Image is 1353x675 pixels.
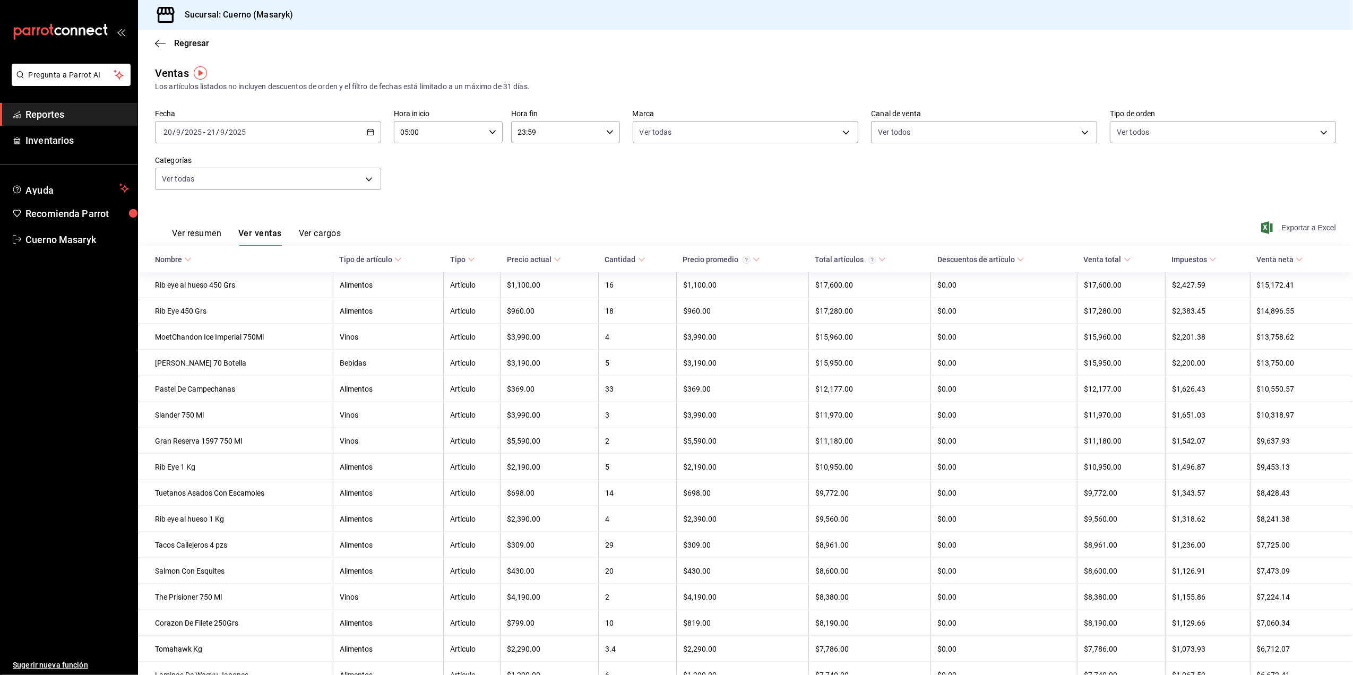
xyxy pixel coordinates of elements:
td: $698.00 [676,480,808,506]
td: $5,590.00 [676,428,808,454]
td: $4,190.00 [676,584,808,610]
svg: El total artículos considera cambios de precios en los artículos así como costos adicionales por ... [868,256,876,264]
td: $2,190.00 [501,454,599,480]
td: $2,427.59 [1165,272,1250,298]
div: Descuentos de artículo [937,255,1015,264]
td: Pastel De Campechanas [138,376,333,402]
td: $11,180.00 [1078,428,1166,454]
td: $11,180.00 [809,428,931,454]
td: $9,560.00 [809,506,931,532]
td: $1,318.62 [1165,506,1250,532]
label: Canal de venta [871,110,1097,118]
td: $10,950.00 [1078,454,1166,480]
td: $2,390.00 [501,506,599,532]
td: $8,600.00 [809,558,931,584]
td: 18 [599,298,677,324]
td: $2,190.00 [676,454,808,480]
td: $7,224.14 [1250,584,1353,610]
button: Ver ventas [238,228,282,246]
td: $9,637.93 [1250,428,1353,454]
td: Rib Eye 1 Kg [138,454,333,480]
td: Alimentos [333,376,443,402]
span: Cantidad [605,255,645,264]
td: Artículo [444,376,501,402]
div: Venta neta [1256,255,1294,264]
td: $0.00 [931,428,1078,454]
span: Ayuda [25,182,115,195]
td: $0.00 [931,636,1078,662]
td: $309.00 [676,532,808,558]
td: $0.00 [931,402,1078,428]
input: ---- [228,128,246,136]
label: Tipo de orden [1110,110,1336,118]
td: $9,772.00 [809,480,931,506]
td: $15,960.00 [809,324,931,350]
button: Tooltip marker [194,66,207,80]
td: $369.00 [676,376,808,402]
td: $309.00 [501,532,599,558]
td: 29 [599,532,677,558]
td: $8,190.00 [809,610,931,636]
td: Artículo [444,532,501,558]
td: $0.00 [931,272,1078,298]
span: Tipo [450,255,475,264]
td: $2,201.38 [1165,324,1250,350]
td: Alimentos [333,558,443,584]
td: $8,428.43 [1250,480,1353,506]
span: / [173,128,176,136]
td: 20 [599,558,677,584]
td: $8,961.00 [1078,532,1166,558]
td: $7,786.00 [1078,636,1166,662]
td: $3,990.00 [501,402,599,428]
td: $0.00 [931,558,1078,584]
td: $0.00 [931,350,1078,376]
div: Venta total [1084,255,1122,264]
td: $1,651.03 [1165,402,1250,428]
td: 4 [599,324,677,350]
td: $8,600.00 [1078,558,1166,584]
td: $13,758.62 [1250,324,1353,350]
td: 33 [599,376,677,402]
svg: Precio promedio = Total artículos / cantidad [743,256,751,264]
td: Vinos [333,324,443,350]
span: Precio promedio [683,255,760,264]
td: Alimentos [333,454,443,480]
button: Ver cargos [299,228,341,246]
td: $15,172.41 [1250,272,1353,298]
td: Slander 750 Ml [138,402,333,428]
td: $2,200.00 [1165,350,1250,376]
td: Tuetanos Asados Con Escamoles [138,480,333,506]
span: / [216,128,219,136]
td: $12,177.00 [1078,376,1166,402]
span: Cuerno Masaryk [25,232,129,247]
span: - [203,128,205,136]
td: $3,190.00 [676,350,808,376]
td: MoetChandon Ice Imperial 750Ml [138,324,333,350]
td: $1,236.00 [1165,532,1250,558]
td: $369.00 [501,376,599,402]
td: Artículo [444,350,501,376]
td: $2,390.00 [676,506,808,532]
td: Rib Eye 450 Grs [138,298,333,324]
td: $10,550.57 [1250,376,1353,402]
td: $7,060.34 [1250,610,1353,636]
td: $430.00 [501,558,599,584]
span: Venta total [1084,255,1131,264]
td: $5,590.00 [501,428,599,454]
td: $17,280.00 [809,298,931,324]
span: Exportar a Excel [1263,221,1336,234]
td: $430.00 [676,558,808,584]
td: $17,280.00 [1078,298,1166,324]
td: $9,560.00 [1078,506,1166,532]
td: Bebidas [333,350,443,376]
label: Fecha [155,110,381,118]
input: -- [163,128,173,136]
input: ---- [184,128,202,136]
label: Marca [633,110,859,118]
td: $8,380.00 [809,584,931,610]
td: $7,786.00 [809,636,931,662]
td: Artículo [444,480,501,506]
span: Recomienda Parrot [25,206,129,221]
div: Tipo [450,255,466,264]
button: Pregunta a Parrot AI [12,64,131,86]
